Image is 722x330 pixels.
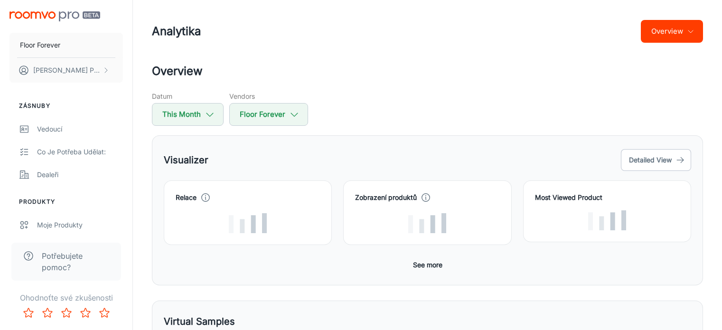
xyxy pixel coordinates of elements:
div: Dealeři [37,170,123,180]
h5: Virtual Samples [164,314,235,329]
p: Floor Forever [20,40,60,50]
h4: Most Viewed Product [535,192,679,203]
span: Potřebujete pomoc? [42,250,110,273]
div: Co je potřeba udělat: [37,147,123,157]
img: Loading [588,210,626,230]
div: Vedoucí [37,124,123,134]
h5: Vendors [229,91,308,101]
button: Rate 2 star [38,303,57,322]
button: [PERSON_NAME] Přenosilová [9,58,123,83]
button: Rate 4 star [76,303,95,322]
button: Detailed View [621,149,691,171]
h1: Analytika [152,23,201,40]
img: Roomvo PRO Beta [9,11,100,21]
img: Loading [408,213,446,233]
button: Floor Forever [9,33,123,57]
h2: Overview [152,63,703,80]
button: See more [409,256,446,273]
button: Rate 1 star [19,303,38,322]
h4: Relace [176,192,197,203]
p: [PERSON_NAME] Přenosilová [33,65,100,75]
button: Overview [641,20,703,43]
h4: Zobrazení produktů [355,192,417,203]
h5: Datum [152,91,224,101]
button: This Month [152,103,224,126]
button: Floor Forever [229,103,308,126]
div: Moje produkty [37,220,123,230]
img: Loading [229,213,267,233]
p: Ohodnoťte své zkušenosti [8,292,125,303]
button: Rate 3 star [57,303,76,322]
h5: Visualizer [164,153,208,167]
button: Rate 5 star [95,303,114,322]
